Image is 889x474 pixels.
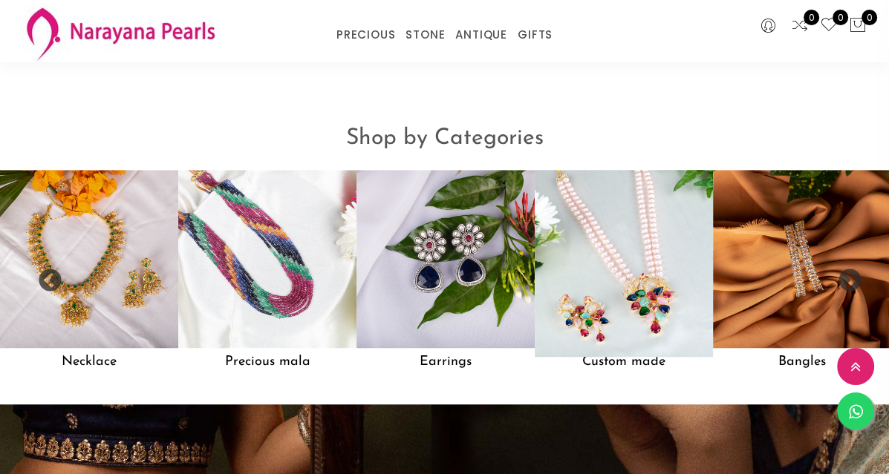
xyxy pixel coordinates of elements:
a: GIFTS [518,24,553,46]
button: 0 [849,16,867,36]
h5: Custom made [535,348,713,376]
img: Custom made [526,161,722,357]
img: Precious mala [178,170,356,348]
h5: Earrings [356,348,535,376]
a: STONE [406,24,445,46]
span: 0 [862,10,877,25]
a: ANTIQUE [455,24,507,46]
button: Next [837,269,852,283]
a: 0 [791,16,809,36]
button: Previous [37,269,52,283]
span: 0 [833,10,848,25]
img: Earrings [356,170,535,348]
a: PRECIOUS [336,24,395,46]
a: 0 [820,16,838,36]
h5: Precious mala [178,348,356,376]
span: 0 [804,10,819,25]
